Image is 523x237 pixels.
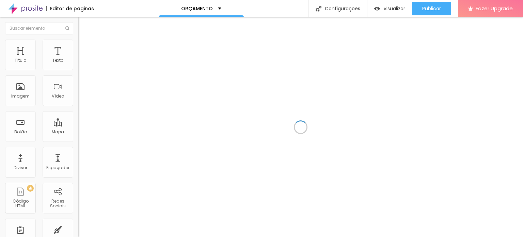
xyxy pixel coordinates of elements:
div: Redes Sociais [44,199,71,209]
button: Visualizar [367,2,412,15]
div: Imagem [11,94,30,99]
img: Icone [65,26,69,30]
img: Icone [316,6,321,12]
div: Divisor [14,165,27,170]
button: Publicar [412,2,451,15]
img: view-1.svg [374,6,380,12]
div: Vídeo [52,94,64,99]
div: Espaçador [46,165,69,170]
div: Botão [14,130,27,134]
span: Fazer Upgrade [476,5,513,11]
p: ORÇAMENTO [181,6,213,11]
div: Código HTML [7,199,34,209]
input: Buscar elemento [5,22,73,34]
div: Editor de páginas [46,6,94,11]
div: Texto [52,58,63,63]
div: Título [15,58,26,63]
span: Visualizar [383,6,405,11]
div: Mapa [52,130,64,134]
span: Publicar [422,6,441,11]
